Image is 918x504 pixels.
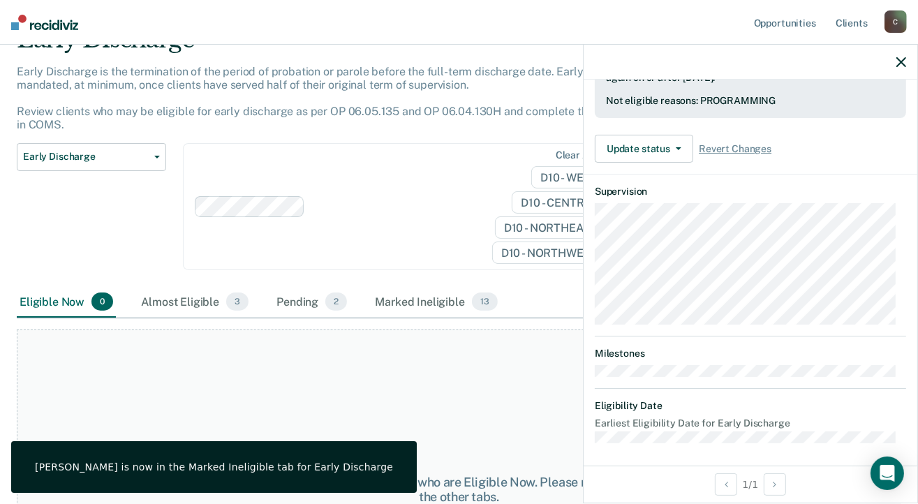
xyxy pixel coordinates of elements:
[715,473,737,496] button: Previous Opportunity
[17,65,704,132] p: Early Discharge is the termination of the period of probation or parole before the full-term disc...
[595,348,906,360] dt: Milestones
[17,25,705,65] div: Early Discharge
[595,186,906,198] dt: Supervision
[472,292,498,311] span: 13
[91,292,113,311] span: 0
[11,15,78,30] img: Recidiviz
[606,95,895,107] div: Not eligible reasons: PROGRAMMING
[226,292,249,311] span: 3
[584,466,917,503] div: 1 / 1
[325,292,347,311] span: 2
[17,287,116,318] div: Eligible Now
[699,143,771,155] span: Revert Changes
[138,287,251,318] div: Almost Eligible
[372,287,500,318] div: Marked Ineligible
[764,473,786,496] button: Next Opportunity
[35,461,393,473] div: [PERSON_NAME] is now in the Marked Ineligible tab for Early Discharge
[871,457,904,490] div: Open Intercom Messenger
[495,216,618,239] span: D10 - NORTHEAST
[512,191,618,214] span: D10 - CENTRAL
[556,149,615,161] div: Clear agents
[884,10,907,33] div: C
[595,417,906,429] dt: Earliest Eligibility Date for Early Discharge
[274,287,350,318] div: Pending
[492,242,618,264] span: D10 - NORTHWEST
[595,400,906,412] dt: Eligibility Date
[23,151,149,163] span: Early Discharge
[595,135,693,163] button: Update status
[531,166,618,188] span: D10 - WEST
